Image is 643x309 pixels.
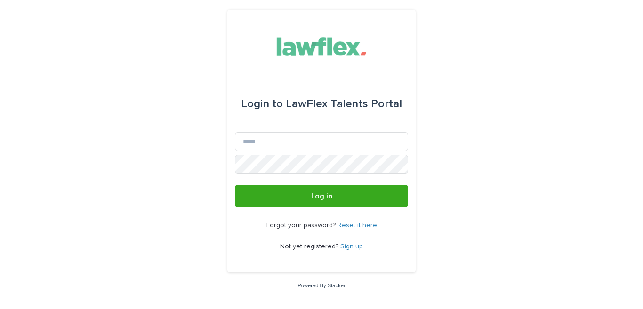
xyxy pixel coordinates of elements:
span: Forgot your password? [266,222,338,229]
span: Login to [241,98,283,110]
img: Gnvw4qrBSHOAfo8VMhG6 [269,32,375,61]
button: Log in [235,185,408,207]
span: Not yet registered? [280,243,340,250]
div: LawFlex Talents Portal [241,91,402,117]
span: Log in [311,192,332,200]
a: Powered By Stacker [297,283,345,288]
a: Reset it here [338,222,377,229]
a: Sign up [340,243,363,250]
